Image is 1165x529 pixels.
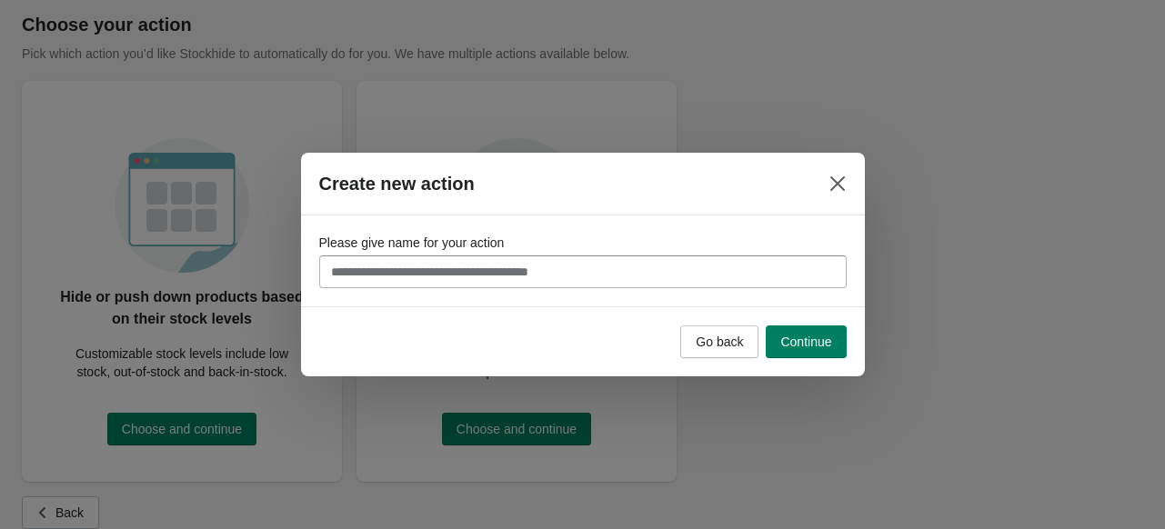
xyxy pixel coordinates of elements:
[780,334,831,349] span: Continue
[319,235,505,250] span: Please give name for your action
[766,325,846,358] button: Continue
[680,325,758,358] button: Go back
[696,334,743,349] span: Go back
[319,173,475,195] h2: Create new action
[821,167,854,200] button: Close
